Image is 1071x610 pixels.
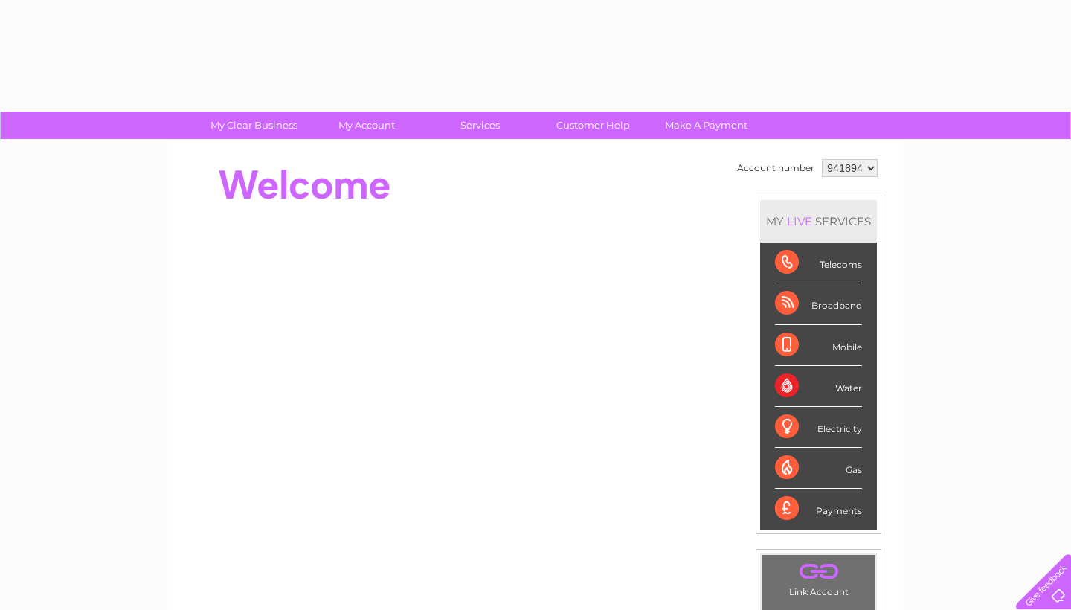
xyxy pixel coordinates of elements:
div: Gas [775,448,862,489]
a: Make A Payment [645,112,768,139]
td: Account number [733,155,818,181]
a: My Clear Business [193,112,315,139]
div: MY SERVICES [760,200,877,243]
div: Electricity [775,407,862,448]
div: Telecoms [775,243,862,283]
td: Link Account [761,554,876,601]
a: Customer Help [532,112,654,139]
a: Services [419,112,541,139]
div: Mobile [775,325,862,366]
div: Payments [775,489,862,529]
a: . [765,559,872,585]
div: Broadband [775,283,862,324]
div: Water [775,366,862,407]
a: My Account [306,112,428,139]
div: LIVE [784,214,815,228]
